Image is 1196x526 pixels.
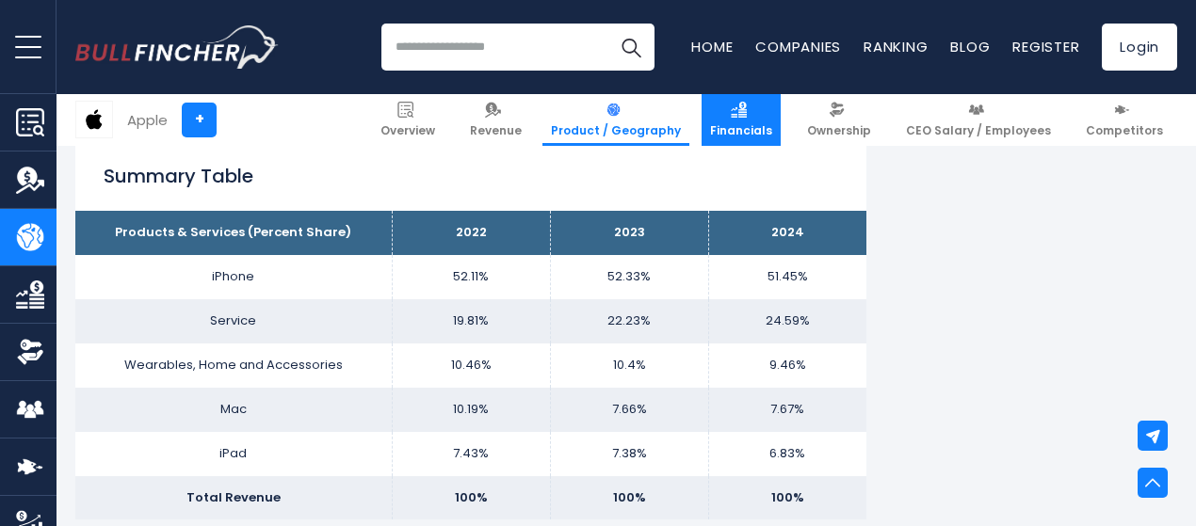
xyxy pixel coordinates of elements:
[75,299,392,343] td: Service
[551,123,681,138] span: Product / Geography
[864,37,928,56] a: Ranking
[607,24,655,71] button: Search
[550,388,708,432] td: 7.66%
[950,37,990,56] a: Blog
[392,432,550,476] td: 7.43%
[708,388,866,432] td: 7.67%
[75,255,392,299] td: iPhone
[392,299,550,343] td: 19.81%
[755,37,841,56] a: Companies
[75,211,392,255] th: Products & Services (Percent Share)
[542,94,689,146] a: Product / Geography
[691,37,733,56] a: Home
[392,255,550,299] td: 52.11%
[708,432,866,476] td: 6.83%
[380,123,435,138] span: Overview
[906,123,1051,138] span: CEO Salary / Employees
[127,109,168,131] div: Apple
[1102,24,1177,71] a: Login
[16,338,44,366] img: Ownership
[75,388,392,432] td: Mac
[392,343,550,388] td: 10.46%
[550,476,708,520] td: 100%
[1086,123,1163,138] span: Competitors
[470,123,522,138] span: Revenue
[75,343,392,388] td: Wearables, Home and Accessories
[550,211,708,255] th: 2023
[372,94,444,146] a: Overview
[807,123,871,138] span: Ownership
[708,255,866,299] td: 51.45%
[708,343,866,388] td: 9.46%
[550,432,708,476] td: 7.38%
[550,343,708,388] td: 10.4%
[708,211,866,255] th: 2024
[708,476,866,520] td: 100%
[897,94,1059,146] a: CEO Salary / Employees
[461,94,530,146] a: Revenue
[550,299,708,343] td: 22.23%
[76,102,112,137] img: AAPL logo
[392,211,550,255] th: 2022
[75,432,392,476] td: iPad
[550,255,708,299] td: 52.33%
[392,388,550,432] td: 10.19%
[75,25,278,69] a: Go to homepage
[702,94,781,146] a: Financials
[75,476,392,520] td: Total Revenue
[1077,94,1172,146] a: Competitors
[799,94,880,146] a: Ownership
[1012,37,1079,56] a: Register
[182,103,217,137] a: +
[75,25,279,69] img: Bullfincher logo
[708,299,866,343] td: 24.59%
[392,476,550,520] td: 100%
[104,162,838,190] h2: Summary Table
[710,123,772,138] span: Financials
